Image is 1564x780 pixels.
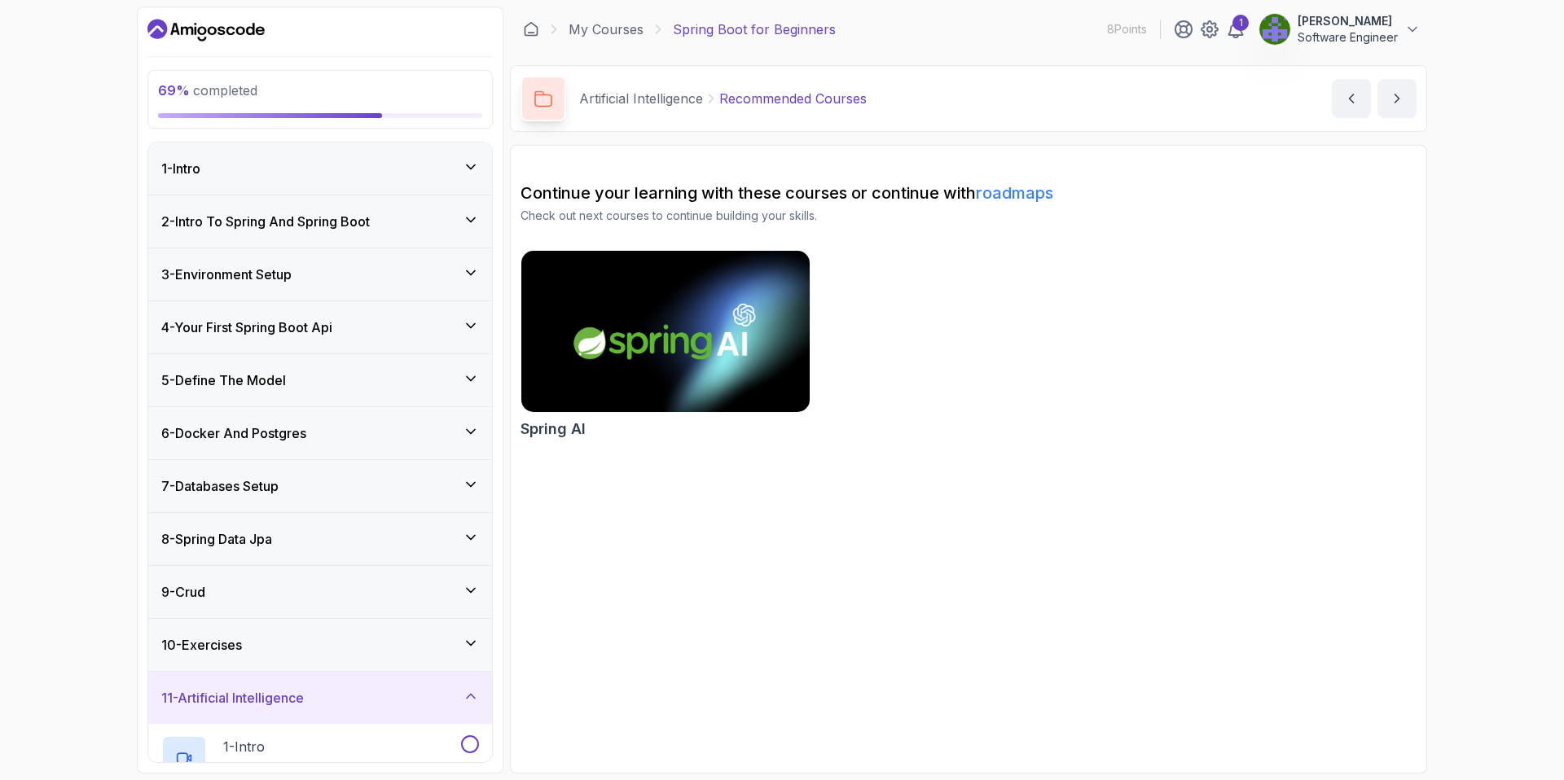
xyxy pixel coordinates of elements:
button: 6-Docker And Postgres [148,407,492,459]
h3: 10 - Exercises [161,635,242,655]
button: 4-Your First Spring Boot Api [148,301,492,353]
a: My Courses [569,20,644,39]
div: 1 [1232,15,1249,31]
p: Spring Boot for Beginners [673,20,836,39]
p: Check out next courses to continue building your skills. [521,208,1417,224]
p: Artificial Intelligence [579,89,703,108]
button: 7-Databases Setup [148,460,492,512]
h3: 4 - Your First Spring Boot Api [161,318,332,337]
h3: 7 - Databases Setup [161,476,279,496]
button: 11-Artificial Intelligence [148,672,492,724]
a: Dashboard [147,17,265,43]
p: 1 - Intro [223,737,265,756]
img: Spring AI card [521,251,810,412]
button: 9-Crud [148,566,492,618]
a: Spring AI cardSpring AI [521,250,811,440]
h2: Spring AI [521,418,586,440]
a: 1 [1226,20,1245,39]
h3: 6 - Docker And Postgres [161,423,306,443]
p: [PERSON_NAME] [1298,13,1398,29]
p: Recommended Courses [719,89,867,108]
h3: 8 - Spring Data Jpa [161,529,272,549]
h3: 1 - Intro [161,159,200,178]
h3: 3 - Environment Setup [161,265,292,284]
a: roadmaps [976,183,1053,203]
button: 8-Spring Data Jpa [148,513,492,565]
button: previous content [1332,79,1371,118]
p: 8 Points [1107,21,1147,37]
h3: 2 - Intro To Spring And Spring Boot [161,212,370,231]
a: Dashboard [523,21,539,37]
p: Software Engineer [1298,29,1398,46]
button: next content [1377,79,1417,118]
span: completed [158,82,257,99]
span: 69 % [158,82,190,99]
button: 10-Exercises [148,619,492,671]
h3: 9 - Crud [161,582,205,602]
button: 5-Define The Model [148,354,492,406]
button: user profile image[PERSON_NAME]Software Engineer [1259,13,1421,46]
button: 3-Environment Setup [148,248,492,300]
button: 2-Intro To Spring And Spring Boot [148,195,492,248]
img: user profile image [1259,14,1290,45]
h2: Continue your learning with these courses or continue with [521,182,1417,204]
button: 1-Intro [148,142,492,195]
h3: 5 - Define The Model [161,370,286,390]
h3: 11 - Artificial Intelligence [161,688,304,708]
